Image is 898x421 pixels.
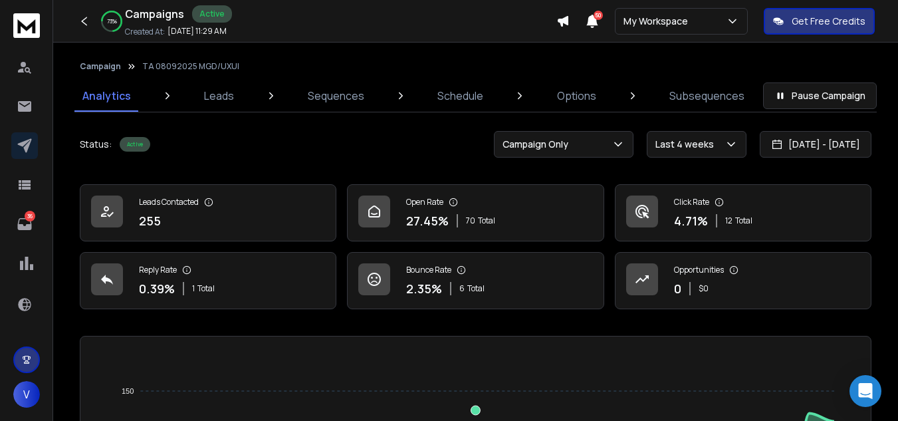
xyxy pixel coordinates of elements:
[406,197,443,208] p: Open Rate
[139,279,175,298] p: 0.39 %
[308,88,364,104] p: Sequences
[80,184,336,241] a: Leads Contacted255
[429,80,491,112] a: Schedule
[437,88,483,104] p: Schedule
[107,17,117,25] p: 73 %
[549,80,604,112] a: Options
[11,211,38,237] a: 36
[763,82,877,109] button: Pause Campaign
[13,381,40,408] button: V
[467,283,485,294] span: Total
[80,252,336,309] a: Reply Rate0.39%1Total
[760,131,871,158] button: [DATE] - [DATE]
[13,13,40,38] img: logo
[197,283,215,294] span: Total
[300,80,372,112] a: Sequences
[466,215,475,226] span: 70
[674,211,708,230] p: 4.71 %
[478,215,495,226] span: Total
[669,88,744,104] p: Subsequences
[139,265,177,275] p: Reply Rate
[674,265,724,275] p: Opportunities
[192,5,232,23] div: Active
[674,197,709,208] p: Click Rate
[615,252,871,309] a: Opportunities0$0
[623,15,693,28] p: My Workspace
[82,88,131,104] p: Analytics
[406,279,442,298] p: 2.35 %
[557,88,596,104] p: Options
[503,138,574,151] p: Campaign Only
[674,279,681,298] p: 0
[125,27,165,37] p: Created At:
[849,375,881,407] div: Open Intercom Messenger
[204,88,234,104] p: Leads
[80,61,121,72] button: Campaign
[168,26,227,37] p: [DATE] 11:29 AM
[74,80,139,112] a: Analytics
[764,8,875,35] button: Get Free Credits
[661,80,752,112] a: Subsequences
[792,15,865,28] p: Get Free Credits
[139,197,199,208] p: Leads Contacted
[120,137,150,152] div: Active
[139,211,161,230] p: 255
[192,283,195,294] span: 1
[594,11,603,20] span: 50
[347,184,604,241] a: Open Rate27.45%70Total
[142,61,239,72] p: TA 08092025 MGD/UXUI
[406,265,451,275] p: Bounce Rate
[196,80,242,112] a: Leads
[655,138,719,151] p: Last 4 weeks
[122,387,134,395] tspan: 150
[125,6,184,22] h1: Campaigns
[80,138,112,151] p: Status:
[735,215,752,226] span: Total
[459,283,465,294] span: 6
[699,283,709,294] p: $ 0
[615,184,871,241] a: Click Rate4.71%12Total
[347,252,604,309] a: Bounce Rate2.35%6Total
[25,211,35,221] p: 36
[406,211,449,230] p: 27.45 %
[725,215,732,226] span: 12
